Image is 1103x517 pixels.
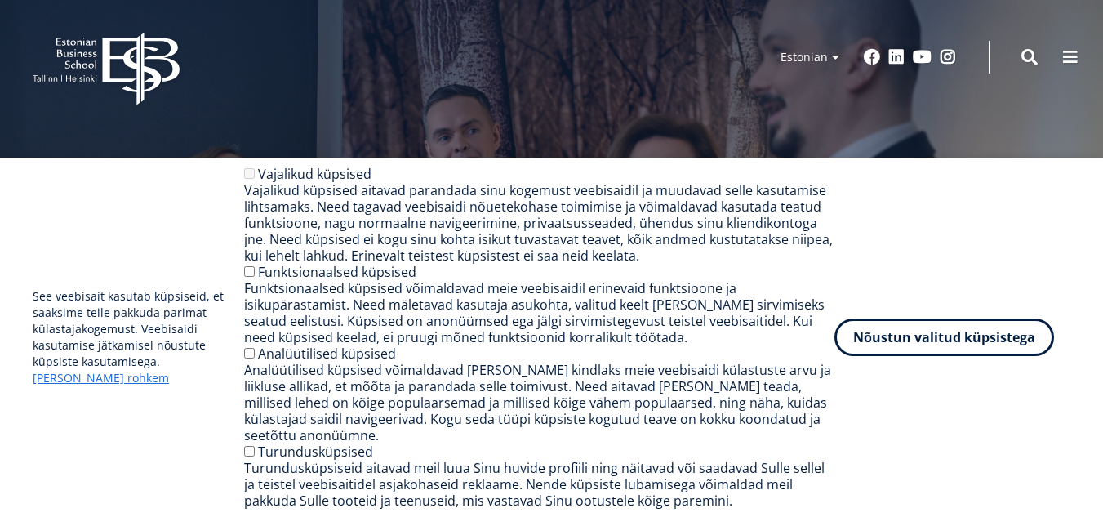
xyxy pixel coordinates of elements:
[33,370,169,386] a: [PERSON_NAME] rohkem
[888,49,905,65] a: Linkedin
[913,49,932,65] a: Youtube
[244,182,834,264] div: Vajalikud küpsised aitavad parandada sinu kogemust veebisaidil ja muudavad selle kasutamise lihts...
[940,49,956,65] a: Instagram
[244,280,834,345] div: Funktsionaalsed küpsised võimaldavad meie veebisaidil erinevaid funktsioone ja isikupärastamist. ...
[244,460,834,509] div: Turundusküpsiseid aitavad meil luua Sinu huvide profiili ning näitavad või saadavad Sulle sellel ...
[258,263,416,281] label: Funktsionaalsed küpsised
[244,362,834,443] div: Analüütilised küpsised võimaldavad [PERSON_NAME] kindlaks meie veebisaidi külastuste arvu ja liik...
[33,288,244,386] p: See veebisait kasutab küpsiseid, et saaksime teile pakkuda parimat külastajakogemust. Veebisaidi ...
[258,345,396,363] label: Analüütilised küpsised
[834,319,1054,356] button: Nõustun valitud küpsistega
[258,443,373,461] label: Turundusküpsised
[258,165,371,183] label: Vajalikud küpsised
[864,49,880,65] a: Facebook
